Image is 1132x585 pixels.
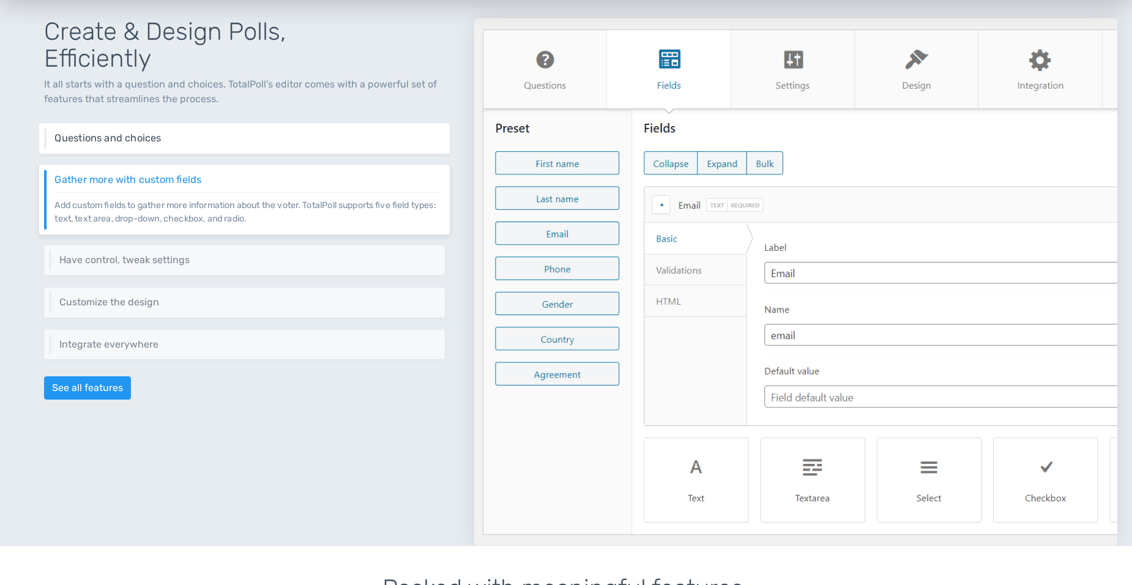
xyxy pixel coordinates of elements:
[54,192,440,225] p: Add custom fields to gather more information about the voter. TotalPoll supports five field types...
[44,18,445,72] h1: Create & Design Polls, Efficiently
[54,133,440,144] h6: Questions and choices
[59,297,436,308] h6: Customize the design
[59,255,436,266] h6: Have control, tweak settings
[474,18,1117,545] img: Custom fields
[54,174,440,185] h6: Gather more with custom fields
[59,349,436,350] p: Integrate your poll virtually everywhere on your website or even externally through an embed code.
[59,339,436,350] h6: Integrate everywhere
[44,77,445,106] p: It all starts with a question and choices. TotalPoll's editor comes with a powerful set of featur...
[44,376,131,400] a: See all features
